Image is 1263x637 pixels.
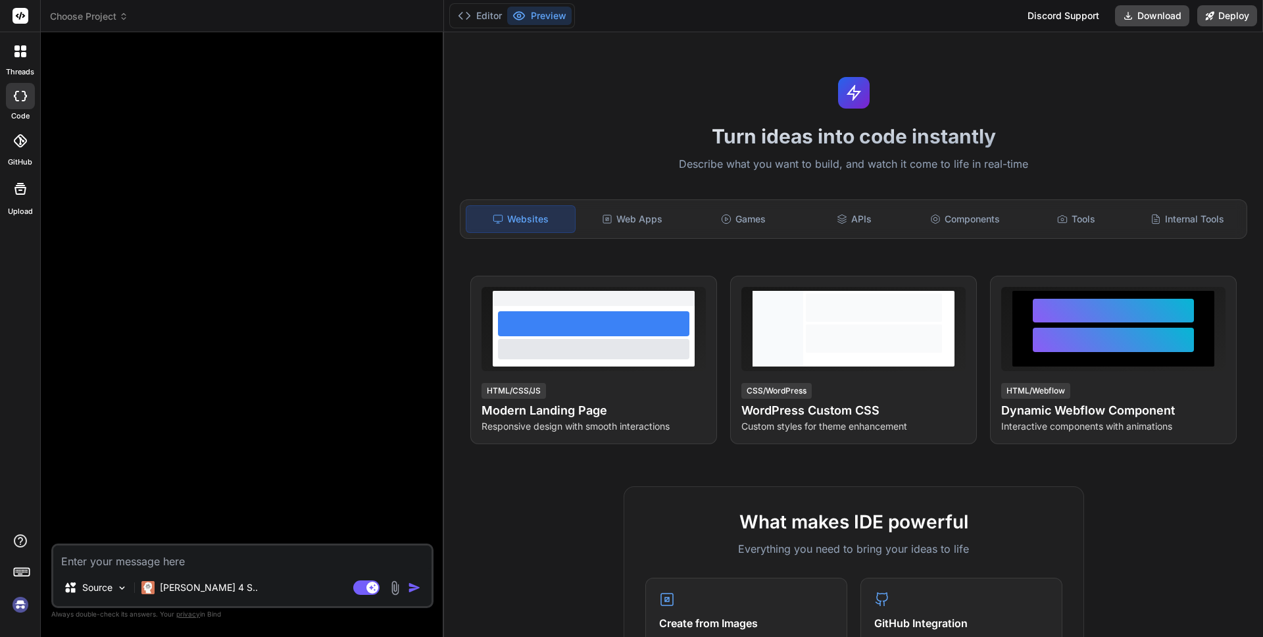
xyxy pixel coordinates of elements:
label: threads [6,66,34,78]
button: Deploy [1197,5,1257,26]
label: code [11,111,30,122]
p: Always double-check its answers. Your in Bind [51,608,433,621]
button: Download [1115,5,1189,26]
button: Editor [453,7,507,25]
p: Describe what you want to build, and watch it come to life in real-time [452,156,1255,173]
h4: Modern Landing Page [482,401,706,420]
div: APIs [800,205,908,233]
div: Components [911,205,1020,233]
p: Responsive design with smooth interactions [482,420,706,433]
p: Custom styles for theme enhancement [741,420,966,433]
p: Interactive components with animations [1001,420,1226,433]
img: attachment [387,580,403,596]
h4: WordPress Custom CSS [741,401,966,420]
div: HTML/Webflow [1001,383,1070,399]
img: signin [9,594,32,616]
h4: Create from Images [659,615,833,631]
span: privacy [176,610,200,618]
div: Tools [1022,205,1131,233]
h4: Dynamic Webflow Component [1001,401,1226,420]
img: Pick Models [116,582,128,594]
div: Games [689,205,798,233]
p: Everything you need to bring your ideas to life [645,541,1062,557]
label: GitHub [8,157,32,168]
div: CSS/WordPress [741,383,812,399]
h1: Turn ideas into code instantly [452,124,1255,148]
img: icon [408,581,421,594]
span: Choose Project [50,10,128,23]
button: Preview [507,7,572,25]
h2: What makes IDE powerful [645,508,1062,536]
div: Internal Tools [1133,205,1241,233]
div: Web Apps [578,205,687,233]
div: HTML/CSS/JS [482,383,546,399]
p: [PERSON_NAME] 4 S.. [160,581,258,594]
div: Websites [466,205,576,233]
p: Source [82,581,112,594]
div: Discord Support [1020,5,1107,26]
label: Upload [8,206,33,217]
h4: GitHub Integration [874,615,1049,631]
img: Claude 4 Sonnet [141,581,155,594]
